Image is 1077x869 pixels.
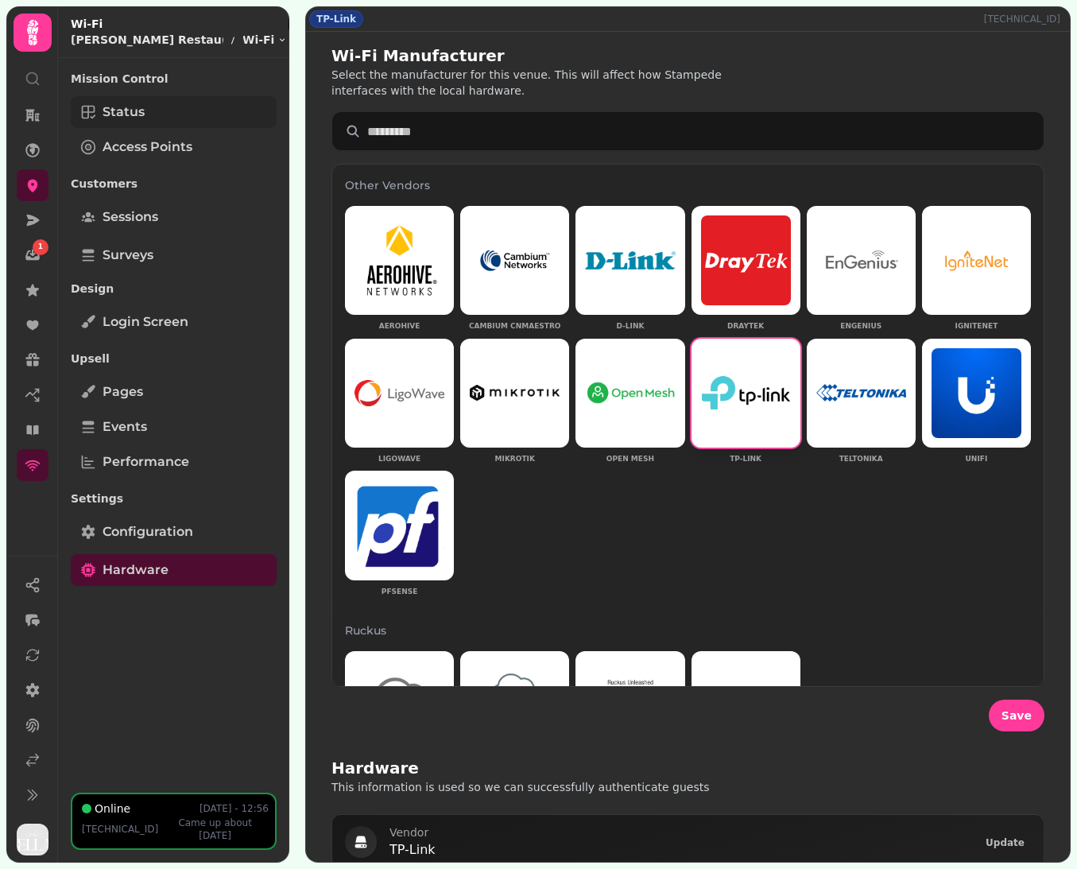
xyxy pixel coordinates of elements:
img: Cambium cnMaestro [470,239,560,282]
p: D-Link [575,321,684,332]
img: Ruckus Smartzone [470,661,560,751]
h2: Wi-Fi [71,16,287,32]
img: Ligowave [354,380,444,406]
img: EnGenius [816,215,906,305]
p: [DATE] - 12:56 [200,802,269,815]
h2: Hardware [331,757,419,779]
span: Came up [178,817,221,828]
p: Mission Control [71,64,277,93]
span: Save [1001,710,1032,721]
a: 1 [17,239,48,271]
span: Update [986,838,1025,848]
p: Aerohive [345,321,454,332]
p: TP-Link [692,454,800,465]
button: Update [979,835,1031,851]
span: about [DATE] [199,817,252,841]
p: IgniteNet [922,321,1031,332]
img: Ruckus Cloud [354,670,444,741]
span: Surveys [103,246,153,265]
p: Ligowave [345,454,454,465]
a: Access Points [71,131,277,163]
span: 1 [38,242,43,253]
span: Login screen [103,312,188,332]
p: Design [71,274,277,303]
img: DrayTek [701,215,791,305]
h3: Ruckus [345,623,1031,638]
span: Access Points [103,138,192,157]
span: Performance [103,452,189,471]
p: Customers [71,169,277,198]
img: Open Mesh [585,382,675,404]
p: TP-Link [389,840,967,859]
button: Online[DATE] - 12:56[TECHNICAL_ID]Came upabout [DATE] [71,793,277,850]
a: Login screen [71,306,277,338]
a: Sessions [71,201,277,233]
img: IgniteNet [932,215,1021,305]
p: Select the manufacturer for this venue. This will affect how Stampede interfaces with the local h... [331,67,738,99]
img: Mikrotik [470,385,560,401]
a: Pages [71,376,277,408]
h2: Wi-Fi Manufacturer [331,45,637,67]
p: [TECHNICAL_ID] [984,13,1067,25]
p: Cambium cnMaestro [460,321,569,332]
p: EnGenius [807,321,916,332]
a: Status [71,96,277,128]
img: User avatar [17,824,48,855]
img: TP-Link [702,376,790,409]
h3: Other Vendors [345,177,1031,193]
p: [PERSON_NAME] Restaurant [71,32,223,48]
img: Aerohive [354,215,444,305]
p: Settings [71,484,277,513]
p: Teltonika [807,454,916,465]
button: User avatar [14,824,52,855]
img: UniFi [932,348,1021,438]
span: Pages [103,382,143,402]
p: Mikrotik [460,454,569,465]
a: Configuration [71,516,277,548]
a: Performance [71,446,277,478]
a: Surveys [71,239,277,271]
img: Teltonika [816,384,906,402]
div: TP-Link [309,10,363,28]
span: Hardware [103,561,169,580]
p: pfSense [345,587,454,598]
span: Status [103,103,145,122]
img: Ruckus Unleashed [585,673,675,739]
nav: Tabs [58,58,289,793]
img: D-Link [585,251,675,270]
p: UniFi [922,454,1031,465]
p: This information is used so we can successfully authenticate guests [331,779,738,795]
nav: breadcrumb [71,32,287,48]
span: Sessions [103,208,158,227]
span: Configuration [103,522,193,541]
button: Save [989,700,1044,731]
p: [TECHNICAL_ID] [82,823,158,836]
p: Vendor [389,824,967,840]
a: Events [71,411,277,443]
span: Events [103,417,147,436]
p: Open Mesh [575,454,684,465]
img: pfSense [354,483,444,568]
p: DrayTek [692,321,800,332]
a: Hardware [71,554,277,586]
button: Wi-Fi [242,32,287,48]
p: Online [95,801,130,817]
p: Upsell [71,344,277,373]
